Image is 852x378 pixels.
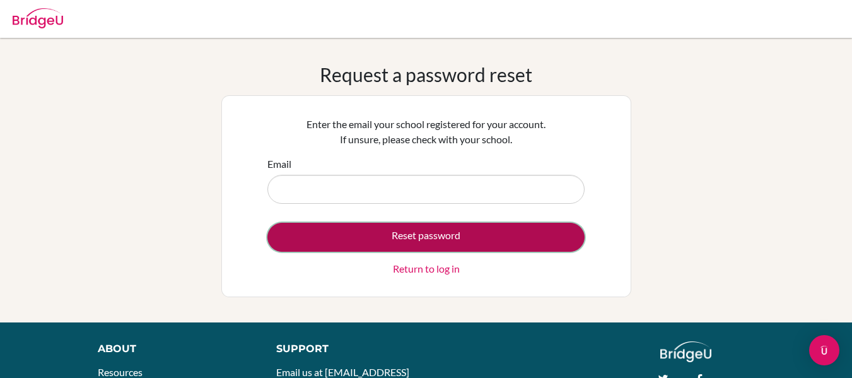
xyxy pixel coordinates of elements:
[660,341,711,362] img: logo_white@2x-f4f0deed5e89b7ecb1c2cc34c3e3d731f90f0f143d5ea2071677605dd97b5244.png
[267,157,291,172] label: Email
[267,117,585,147] p: Enter the email your school registered for your account. If unsure, please check with your school.
[320,63,532,86] h1: Request a password reset
[13,8,63,28] img: Bridge-U
[98,341,248,357] div: About
[267,223,585,252] button: Reset password
[276,341,414,357] div: Support
[393,261,460,276] a: Return to log in
[98,366,143,378] a: Resources
[809,335,839,365] div: Open Intercom Messenger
